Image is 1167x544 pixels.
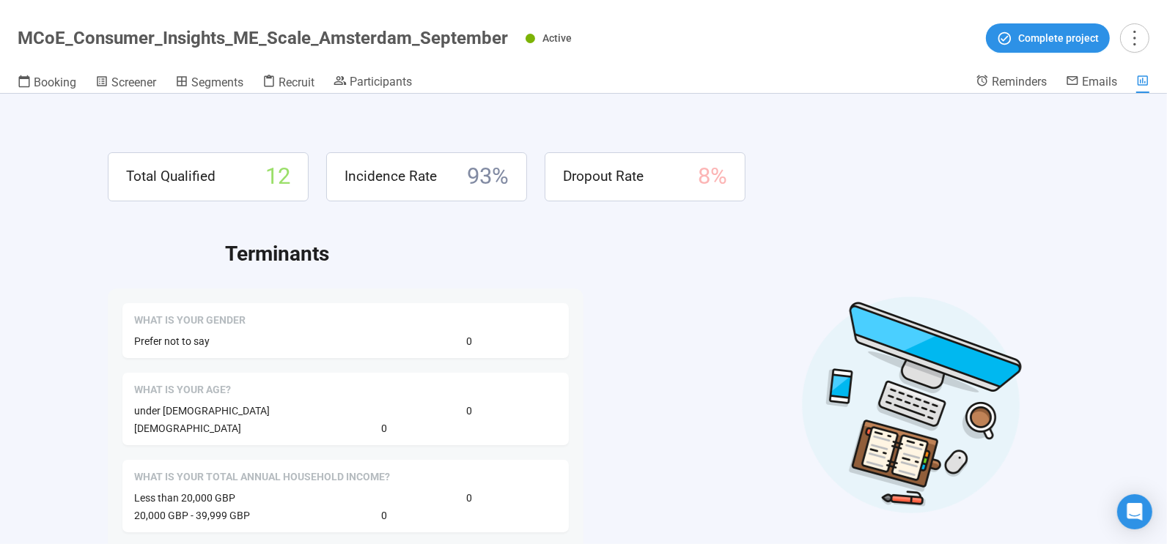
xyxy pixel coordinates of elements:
span: 0 [466,333,472,349]
span: Booking [34,75,76,89]
a: Reminders [976,74,1047,92]
span: What is your age? [134,383,231,398]
span: 0 [381,420,387,436]
span: Segments [191,75,243,89]
span: 20,000 GBP - 39,999 GBP [134,510,250,521]
span: Total Qualified [126,165,216,187]
span: 0 [381,507,387,523]
a: Segments [175,74,243,93]
span: Screener [111,75,156,89]
a: Booking [18,74,76,93]
span: Reminders [992,75,1047,89]
span: Less than 20,000 GBP [134,492,235,504]
h2: Terminants [225,238,1059,270]
span: 0 [466,490,472,506]
button: more [1120,23,1149,53]
span: 12 [265,159,290,195]
div: Open Intercom Messenger [1117,494,1152,529]
span: 8 % [698,159,727,195]
span: Recruit [279,75,314,89]
a: Recruit [262,74,314,93]
a: Screener [95,74,156,93]
a: Participants [334,74,412,92]
span: Prefer not to say [134,335,210,347]
span: 0 [466,403,472,419]
span: Emails [1082,75,1117,89]
span: more [1124,28,1144,48]
span: Incidence Rate [345,165,437,187]
h1: MCoE_Consumer_Insights_ME_Scale_Amsterdam_September [18,28,508,48]
img: Desktop work notes [801,294,1023,515]
span: 93 % [467,159,509,195]
span: Active [542,32,572,44]
span: Complete project [1018,30,1099,46]
span: What is your total annual household income? [134,470,390,485]
span: Participants [350,75,412,89]
span: What is your gender [134,313,246,328]
span: [DEMOGRAPHIC_DATA] [134,422,241,434]
a: Emails [1066,74,1117,92]
button: Complete project [986,23,1110,53]
span: Dropout Rate [563,165,644,187]
span: under [DEMOGRAPHIC_DATA] [134,405,270,417]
